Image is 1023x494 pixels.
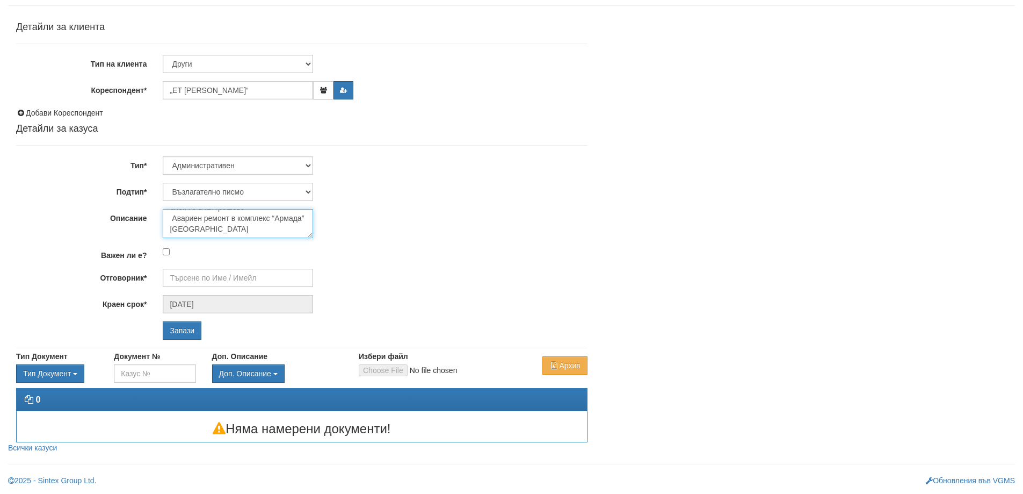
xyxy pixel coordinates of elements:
[114,364,195,383] input: Казус №
[163,295,313,313] input: Търсене по Име / Имейл
[35,395,40,404] strong: 0
[114,351,160,362] label: Документ №
[212,364,343,383] div: Двоен клик, за изчистване на избраната стойност.
[212,351,267,362] label: Доп. Описание
[8,476,97,485] a: 2025 - Sintex Group Ltd.
[16,22,587,33] h4: Детайли за клиента
[219,369,271,378] span: Доп. Описание
[8,246,155,261] label: Важен ли е?
[8,55,155,69] label: Тип на клиента
[17,422,587,436] h3: Няма намерени документи!
[16,124,587,134] h4: Детайли за казуса
[16,108,587,118] div: Добави Кореспондент
[16,351,68,362] label: Тип Документ
[23,369,71,378] span: Тип Документ
[542,356,587,375] button: Архив
[359,351,408,362] label: Избери файл
[163,269,313,287] input: Търсене по Име / Имейл
[16,364,98,383] div: Двоен клик, за изчистване на избраната стойност.
[8,443,57,452] a: Всички казуси
[8,295,155,310] label: Краен срок*
[16,364,84,383] button: Тип Документ
[8,209,155,224] label: Описание
[8,183,155,197] label: Подтип*
[212,364,285,383] button: Доп. Описание
[926,476,1015,485] a: Обновления във VGMS
[163,321,201,340] input: Запази
[163,81,313,99] input: Имена/Тел./Email
[8,269,155,283] label: Отговорник*
[8,81,155,96] label: Кореспондент*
